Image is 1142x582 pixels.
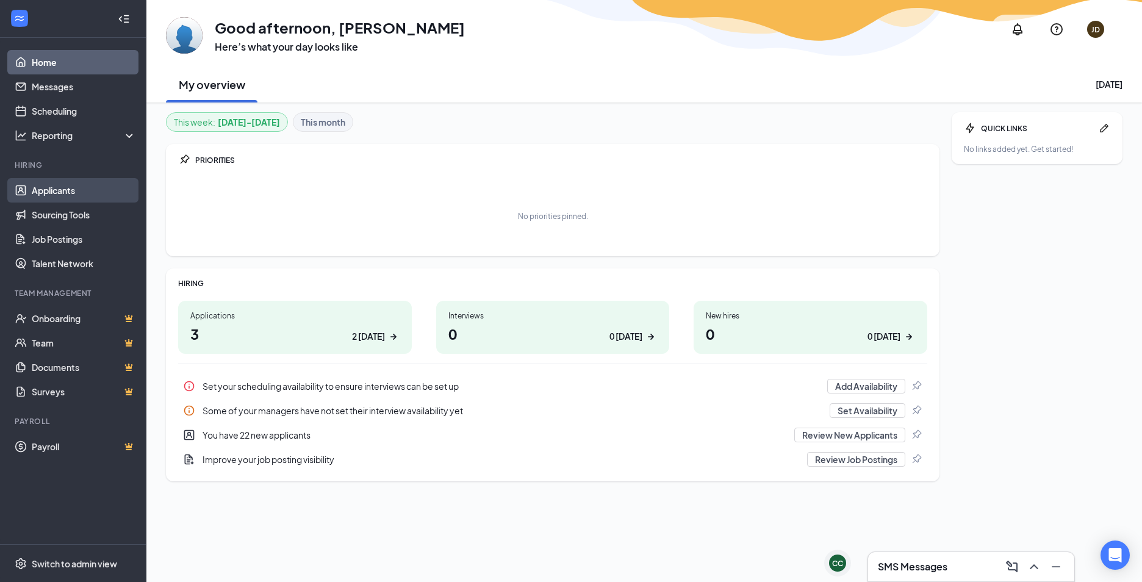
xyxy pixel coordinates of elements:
[867,330,900,343] div: 0 [DATE]
[203,429,787,441] div: You have 22 new applicants
[1001,557,1021,577] button: ComposeMessage
[32,129,137,142] div: Reporting
[178,154,190,166] svg: Pin
[203,404,822,417] div: Some of your managers have not set their interview availability yet
[32,434,136,459] a: PayrollCrown
[178,447,927,472] a: DocumentAddImprove your job posting visibilityReview Job PostingsPin
[1096,78,1122,90] div: [DATE]
[1049,22,1064,37] svg: QuestionInfo
[32,50,136,74] a: Home
[301,115,345,129] b: This month
[1005,559,1019,574] svg: ComposeMessage
[166,17,203,54] img: Julie Dugan
[178,398,927,423] div: Some of your managers have not set their interview availability yet
[1045,557,1065,577] button: Minimize
[15,129,27,142] svg: Analysis
[518,211,588,221] div: No priorities pinned.
[706,323,915,344] h1: 0
[32,178,136,203] a: Applicants
[183,404,195,417] svg: Info
[1049,559,1063,574] svg: Minimize
[13,12,26,24] svg: WorkstreamLogo
[32,306,136,331] a: OnboardingCrown
[32,558,117,570] div: Switch to admin view
[964,144,1110,154] div: No links added yet. Get started!
[1091,24,1100,35] div: JD
[203,453,800,465] div: Improve your job posting visibility
[218,115,280,129] b: [DATE] - [DATE]
[15,160,134,170] div: Hiring
[190,323,400,344] h1: 3
[215,17,465,38] h1: Good afternoon, [PERSON_NAME]
[190,311,400,321] div: Applications
[178,423,927,447] a: UserEntityYou have 22 new applicantsReview New ApplicantsPin
[183,453,195,465] svg: DocumentAdd
[195,155,927,165] div: PRIORITIES
[1098,122,1110,134] svg: Pen
[910,429,922,441] svg: Pin
[832,558,843,569] div: CC
[178,278,927,289] div: HIRING
[910,404,922,417] svg: Pin
[645,331,657,343] svg: ArrowRight
[178,423,927,447] div: You have 22 new applicants
[15,416,134,426] div: Payroll
[694,301,927,354] a: New hires00 [DATE]ArrowRight
[448,323,658,344] h1: 0
[1010,22,1025,37] svg: Notifications
[981,123,1093,134] div: QUICK LINKS
[15,288,134,298] div: Team Management
[964,122,976,134] svg: Bolt
[178,374,927,398] div: Set your scheduling availability to ensure interviews can be set up
[179,77,245,92] h2: My overview
[448,311,658,321] div: Interviews
[118,13,130,25] svg: Collapse
[436,301,670,354] a: Interviews00 [DATE]ArrowRight
[910,380,922,392] svg: Pin
[32,227,136,251] a: Job Postings
[32,99,136,123] a: Scheduling
[178,301,412,354] a: Applications32 [DATE]ArrowRight
[609,330,642,343] div: 0 [DATE]
[910,453,922,465] svg: Pin
[174,115,280,129] div: This week :
[15,558,27,570] svg: Settings
[1023,557,1043,577] button: ChevronUp
[32,379,136,404] a: SurveysCrown
[178,374,927,398] a: InfoSet your scheduling availability to ensure interviews can be set upAdd AvailabilityPin
[878,560,947,573] h3: SMS Messages
[32,251,136,276] a: Talent Network
[32,331,136,355] a: TeamCrown
[1101,541,1130,570] div: Open Intercom Messenger
[827,379,905,393] button: Add Availability
[352,330,385,343] div: 2 [DATE]
[807,452,905,467] button: Review Job Postings
[183,380,195,392] svg: Info
[1027,559,1041,574] svg: ChevronUp
[706,311,915,321] div: New hires
[178,447,927,472] div: Improve your job posting visibility
[32,203,136,227] a: Sourcing Tools
[183,429,195,441] svg: UserEntity
[178,398,927,423] a: InfoSome of your managers have not set their interview availability yetSet AvailabilityPin
[830,403,905,418] button: Set Availability
[32,74,136,99] a: Messages
[215,40,465,54] h3: Here’s what your day looks like
[794,428,905,442] button: Review New Applicants
[903,331,915,343] svg: ArrowRight
[387,331,400,343] svg: ArrowRight
[32,355,136,379] a: DocumentsCrown
[203,380,820,392] div: Set your scheduling availability to ensure interviews can be set up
